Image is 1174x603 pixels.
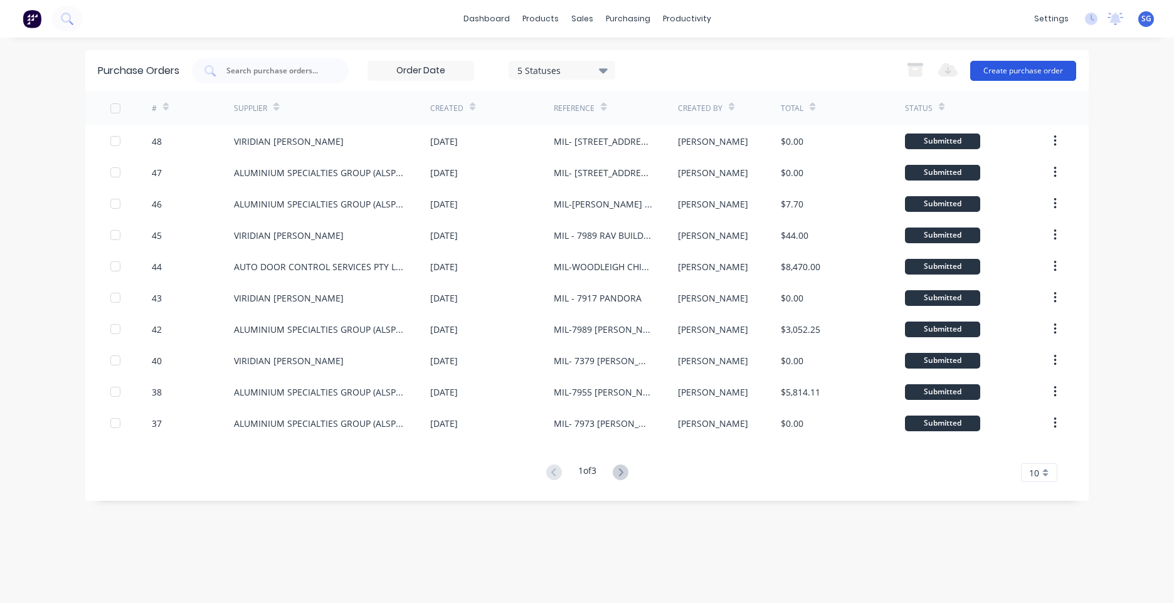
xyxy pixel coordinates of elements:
div: ALUMINIUM SPECIALTIES GROUP (ALSPEC) [234,166,405,179]
div: [PERSON_NAME] [678,166,748,179]
div: MIL- 7379 [PERSON_NAME] [554,354,652,367]
div: MIL- [STREET_ADDRESS][PERSON_NAME] [554,135,652,148]
div: [DATE] [430,291,458,305]
div: ALUMINIUM SPECIALTIES GROUP (ALSPEC) [234,385,405,399]
div: $0.00 [781,291,803,305]
div: [PERSON_NAME] [678,135,748,148]
div: [PERSON_NAME] [678,417,748,430]
div: [DATE] [430,166,458,179]
div: VIRIDIAN [PERSON_NAME] [234,354,344,367]
div: Status [905,103,933,114]
div: [PERSON_NAME] [678,229,748,242]
div: 45 [152,229,162,242]
div: ALUMINIUM SPECIALTIES GROUP (ALSPEC) [234,197,405,211]
div: 5 Statuses [517,63,607,76]
div: MIL-WOODLEIGH CHILDCARE PROJECT LOXTON [554,260,652,273]
div: VIRIDIAN [PERSON_NAME] [234,291,344,305]
div: 44 [152,260,162,273]
div: MIL-[PERSON_NAME] SECURITY MESH [554,197,652,211]
div: sales [565,9,600,28]
div: [DATE] [430,417,458,430]
div: $7.70 [781,197,803,211]
div: $3,052.25 [781,323,820,336]
div: ALUMINIUM SPECIALTIES GROUP (ALSPEC) [234,417,405,430]
div: [PERSON_NAME] [678,323,748,336]
div: AUTO DOOR CONTROL SERVICES PTY LTD [234,260,405,273]
div: Submitted [905,165,980,181]
div: # [152,103,157,114]
div: $0.00 [781,354,803,367]
div: 37 [152,417,162,430]
div: Submitted [905,290,980,306]
div: 46 [152,197,162,211]
div: 47 [152,166,162,179]
div: settings [1028,9,1075,28]
div: 48 [152,135,162,148]
div: ALUMINIUM SPECIALTIES GROUP (ALSPEC) [234,323,405,336]
div: Reference [554,103,595,114]
div: 1 of 3 [578,464,596,482]
div: [DATE] [430,229,458,242]
div: Submitted [905,384,980,400]
div: 40 [152,354,162,367]
div: MIL-7955 [PERSON_NAME] [554,385,652,399]
div: Submitted [905,259,980,275]
a: dashboard [457,9,516,28]
div: 38 [152,385,162,399]
div: Created By [678,103,722,114]
div: [PERSON_NAME] [678,260,748,273]
div: purchasing [600,9,657,28]
div: [PERSON_NAME] [678,354,748,367]
div: MIL - 7917 PANDORA [554,291,642,305]
div: [DATE] [430,260,458,273]
div: [PERSON_NAME] [678,385,748,399]
input: Order Date [368,61,473,80]
div: products [516,9,565,28]
div: $44.00 [781,229,808,242]
span: SG [1141,13,1151,24]
div: MIL - 7989 RAV BUILDING [PERSON_NAME] [554,229,652,242]
div: $0.00 [781,166,803,179]
div: Submitted [905,134,980,149]
div: Created [430,103,463,114]
div: Total [781,103,803,114]
div: 43 [152,291,162,305]
div: Submitted [905,228,980,243]
div: VIRIDIAN [PERSON_NAME] [234,229,344,242]
div: Submitted [905,322,980,337]
div: MIL-7989 [PERSON_NAME] [554,323,652,336]
div: 42 [152,323,162,336]
div: VIRIDIAN [PERSON_NAME] [234,135,344,148]
span: 10 [1029,466,1039,480]
div: [DATE] [430,385,458,399]
div: [DATE] [430,323,458,336]
div: $0.00 [781,135,803,148]
div: MIL- [STREET_ADDRESS][PERSON_NAME] ESUTON [554,166,652,179]
div: [PERSON_NAME] [678,197,748,211]
div: Submitted [905,416,980,431]
div: Submitted [905,353,980,369]
div: Purchase Orders [98,63,179,78]
div: $8,470.00 [781,260,820,273]
button: Create purchase order [970,61,1076,81]
div: MIL- 7973 [PERSON_NAME] [554,417,652,430]
div: [DATE] [430,354,458,367]
div: $5,814.11 [781,385,820,399]
img: Factory [23,9,41,28]
div: [DATE] [430,197,458,211]
div: [DATE] [430,135,458,148]
div: [PERSON_NAME] [678,291,748,305]
input: Search purchase orders... [225,65,329,77]
div: $0.00 [781,417,803,430]
div: productivity [657,9,717,28]
div: Submitted [905,196,980,212]
div: Supplier [234,103,267,114]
